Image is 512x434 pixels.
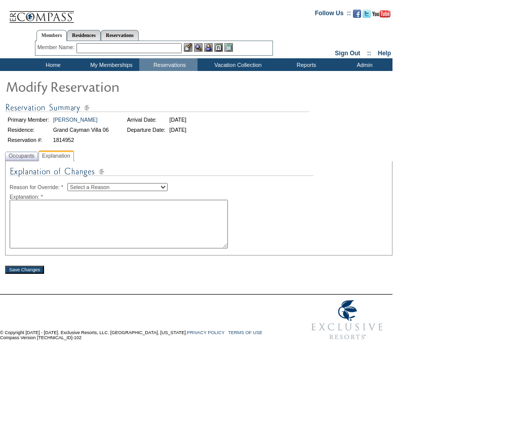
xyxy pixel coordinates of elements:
[194,43,203,52] img: View
[367,50,371,57] span: ::
[363,13,371,19] a: Follow us on Twitter
[5,101,309,114] img: Reservation Summary
[184,43,192,52] img: b_edit.gif
[5,76,208,96] img: Modify Reservation
[10,165,313,183] img: Explanation of Changes
[53,117,98,123] a: [PERSON_NAME]
[372,13,390,19] a: Subscribe to our YouTube Channel
[334,58,392,71] td: Admin
[101,30,139,41] a: Reservations
[335,50,360,57] a: Sign Out
[214,43,223,52] img: Reservations
[6,125,51,134] td: Residence:
[372,10,390,18] img: Subscribe to our YouTube Channel
[139,58,198,71] td: Reservations
[126,115,167,124] td: Arrival Date:
[5,266,44,274] input: Save Changes
[7,151,36,161] span: Occupants
[168,115,188,124] td: [DATE]
[276,58,334,71] td: Reports
[168,125,188,134] td: [DATE]
[36,30,67,41] a: Members
[10,194,388,200] div: Explanation: *
[378,50,391,57] a: Help
[187,330,224,335] a: PRIVACY POLICY
[363,10,371,18] img: Follow us on Twitter
[23,58,81,71] td: Home
[224,43,233,52] img: b_calculator.gif
[353,10,361,18] img: Become our fan on Facebook
[40,151,72,161] span: Explanation
[6,115,51,124] td: Primary Member:
[6,135,51,144] td: Reservation #:
[10,184,67,190] span: Reason for Override: *
[37,43,76,52] div: Member Name:
[67,30,101,41] a: Residences
[228,330,263,335] a: TERMS OF USE
[81,58,139,71] td: My Memberships
[315,9,351,21] td: Follow Us ::
[126,125,167,134] td: Departure Date:
[198,58,276,71] td: Vacation Collection
[353,13,361,19] a: Become our fan on Facebook
[52,135,110,144] td: 1814952
[9,3,74,23] img: Compass Home
[52,125,110,134] td: Grand Cayman Villa 06
[204,43,213,52] img: Impersonate
[302,295,392,345] img: Exclusive Resorts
